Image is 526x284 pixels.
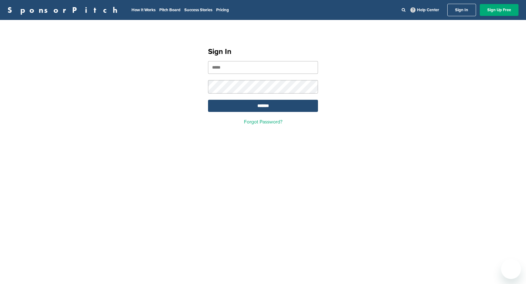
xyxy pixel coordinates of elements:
a: Sign In [447,4,476,16]
a: Success Stories [184,7,212,12]
a: Forgot Password? [244,119,282,125]
a: Sign Up Free [480,4,519,16]
iframe: Button to launch messaging window [501,259,521,279]
a: SponsorPitch [7,6,122,14]
a: How It Works [131,7,156,12]
a: Pitch Board [159,7,181,12]
h1: Sign In [208,46,318,57]
a: Help Center [409,6,440,14]
a: Pricing [216,7,229,12]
